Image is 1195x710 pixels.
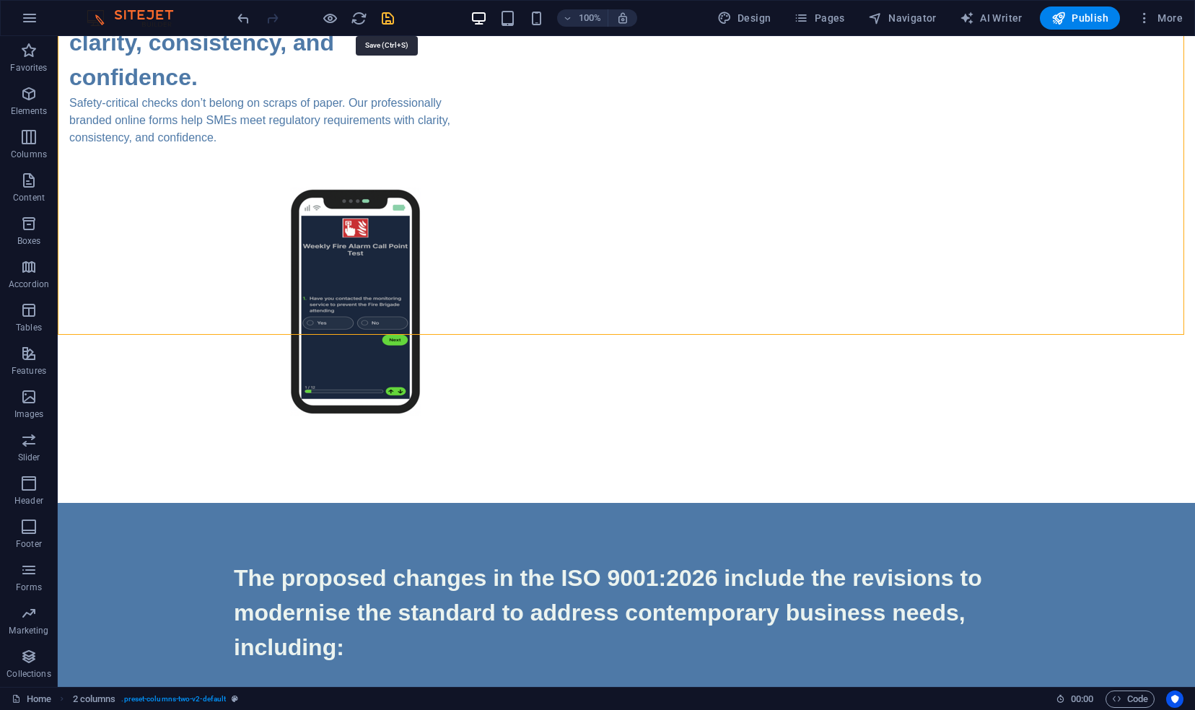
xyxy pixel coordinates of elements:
[10,62,47,74] p: Favorites
[379,9,396,27] button: save
[350,9,367,27] button: reload
[960,11,1023,25] span: AI Writer
[17,235,41,247] p: Boxes
[712,6,777,30] button: Design
[16,322,42,333] p: Tables
[16,538,42,550] p: Footer
[14,495,43,507] p: Header
[9,625,48,636] p: Marketing
[616,12,629,25] i: On resize automatically adjust zoom level to fit chosen device.
[717,11,771,25] span: Design
[13,192,45,203] p: Content
[1071,691,1093,708] span: 00 00
[1081,693,1083,704] span: :
[712,6,777,30] div: Design (Ctrl+Alt+Y)
[557,9,608,27] button: 100%
[83,9,191,27] img: Editor Logo
[11,105,48,117] p: Elements
[16,582,42,593] p: Forms
[1106,691,1155,708] button: Code
[868,11,937,25] span: Navigator
[1056,691,1094,708] h6: Session time
[862,6,942,30] button: Navigator
[1137,11,1183,25] span: More
[6,668,51,680] p: Collections
[954,6,1028,30] button: AI Writer
[579,9,602,27] h6: 100%
[1112,691,1148,708] span: Code
[9,279,49,290] p: Accordion
[1166,691,1183,708] button: Usercentrics
[1040,6,1120,30] button: Publish
[11,149,47,160] p: Columns
[14,408,44,420] p: Images
[73,691,116,708] span: Click to select. Double-click to edit
[12,365,46,377] p: Features
[794,11,844,25] span: Pages
[1131,6,1189,30] button: More
[1051,11,1108,25] span: Publish
[788,6,850,30] button: Pages
[235,9,252,27] button: undo
[73,691,239,708] nav: breadcrumb
[121,691,226,708] span: . preset-columns-two-v2-default
[232,695,238,703] i: This element is a customizable preset
[18,452,40,463] p: Slider
[351,10,367,27] i: Reload page
[12,691,51,708] a: Click to cancel selection. Double-click to open Pages
[235,10,252,27] i: Undo: Change text (Ctrl+Z)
